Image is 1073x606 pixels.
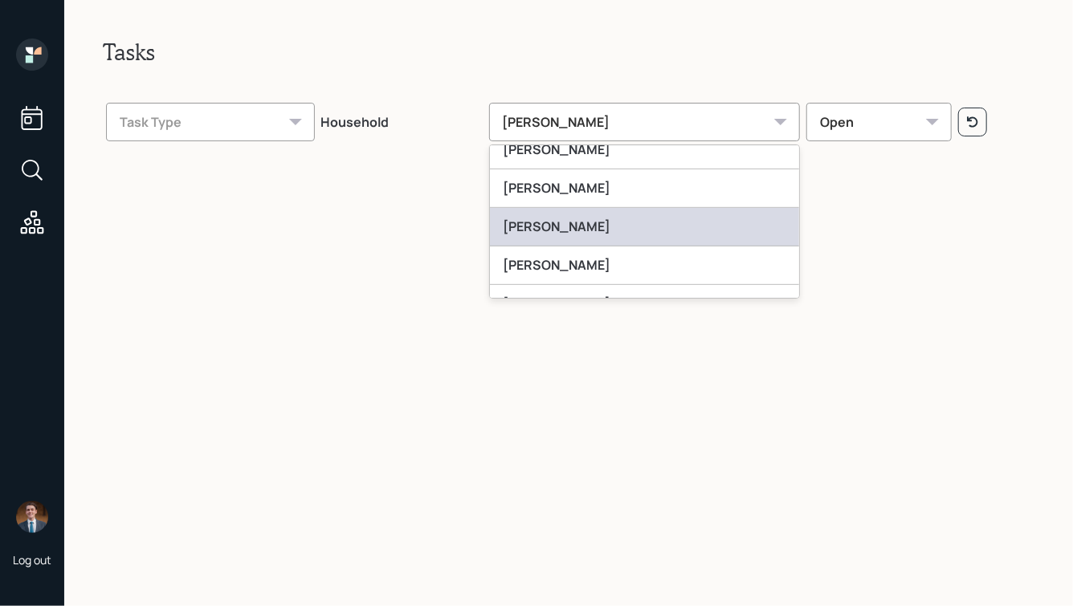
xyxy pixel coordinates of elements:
[489,103,801,141] div: [PERSON_NAME]
[106,103,315,141] div: Task Type
[103,39,1034,66] h2: Tasks
[318,92,486,148] th: Household
[806,103,952,141] div: Open
[490,169,800,208] div: [PERSON_NAME]
[16,501,48,533] img: hunter_neumayer.jpg
[490,285,800,323] div: [PERSON_NAME]
[13,552,51,567] div: Log out
[490,246,800,285] div: [PERSON_NAME]
[490,131,800,169] div: [PERSON_NAME]
[490,208,800,246] div: [PERSON_NAME]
